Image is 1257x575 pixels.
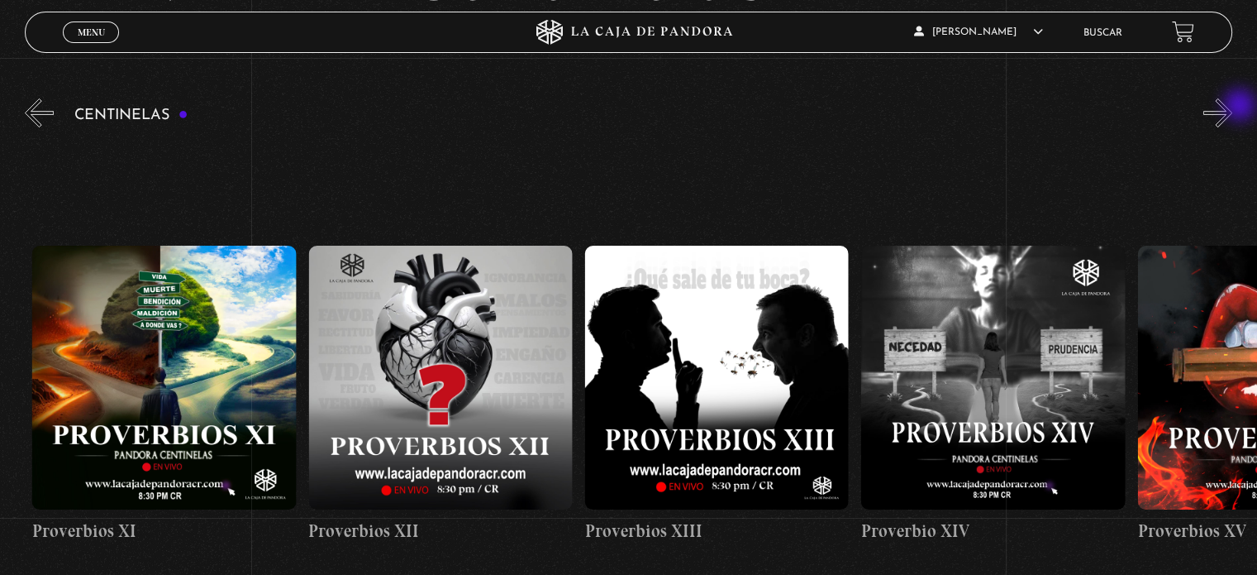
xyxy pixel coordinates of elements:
[1172,21,1194,43] a: View your shopping cart
[1203,98,1232,127] button: Next
[914,27,1043,37] span: [PERSON_NAME]
[309,518,573,544] h4: Proverbios XII
[78,27,105,37] span: Menu
[861,518,1125,544] h4: Proverbio XIV
[25,98,54,127] button: Previous
[1083,28,1122,38] a: Buscar
[74,108,188,123] h3: Centinelas
[32,518,296,544] h4: Proverbios XI
[72,41,111,53] span: Cerrar
[585,518,849,544] h4: Proverbios XIII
